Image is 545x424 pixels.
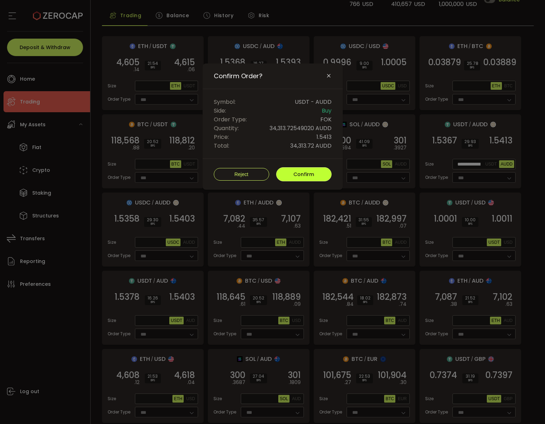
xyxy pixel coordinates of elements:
[326,73,332,79] button: Close
[290,141,332,150] span: 34,313.72 AUDD
[320,115,332,124] span: FOK
[462,348,545,424] iframe: Chat Widget
[214,124,239,133] span: Quantity:
[214,141,229,150] span: Total:
[295,97,332,106] span: USDT - AUDD
[214,97,236,106] span: Symbol:
[214,106,226,115] span: Side:
[214,133,229,141] span: Price:
[203,63,343,190] div: Confirm Order?
[234,171,248,177] span: Reject
[270,124,332,133] span: 34,313.72549020 AUDD
[276,167,332,181] button: Confirm
[322,106,332,115] span: Buy
[214,72,263,80] span: Confirm Order?
[293,171,314,178] span: Confirm
[214,168,269,181] button: Reject
[214,115,247,124] span: Order Type:
[316,133,332,141] span: 1.5413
